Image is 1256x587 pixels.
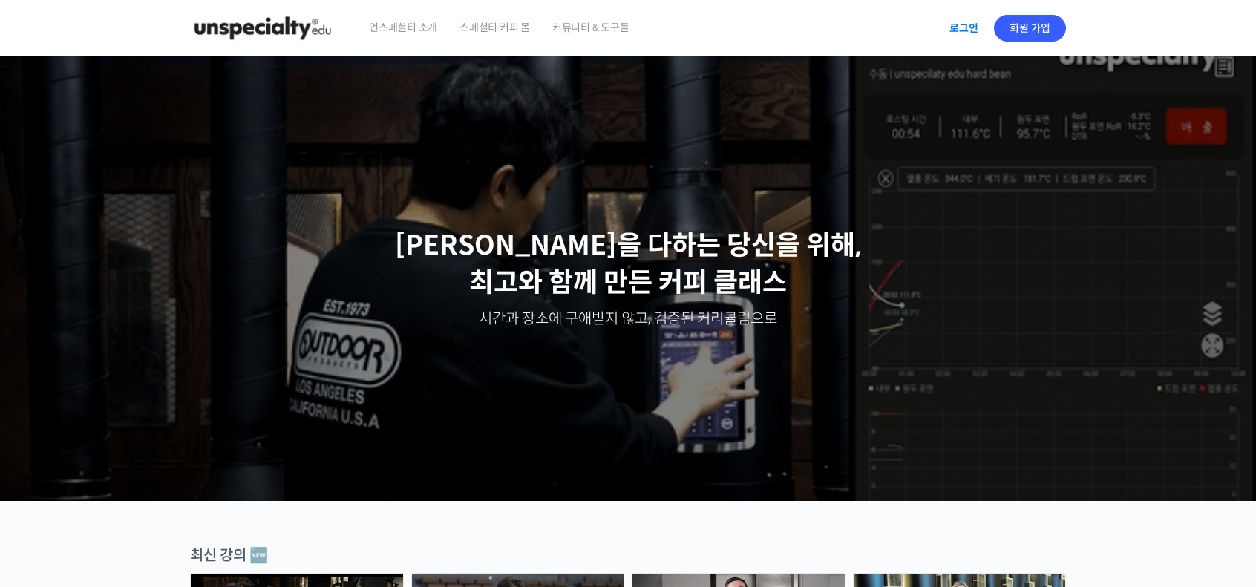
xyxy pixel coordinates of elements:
[229,486,247,498] span: 설정
[15,309,1241,329] p: 시간과 장소에 구애받지 않고, 검증된 커리큘럼으로
[941,11,987,45] a: 로그인
[4,464,98,501] a: 홈
[47,486,56,498] span: 홈
[98,464,192,501] a: 대화
[136,487,154,499] span: 대화
[15,227,1241,302] p: [PERSON_NAME]을 다하는 당신을 위해, 최고와 함께 만든 커피 클래스
[192,464,285,501] a: 설정
[994,15,1066,42] a: 회원 가입
[190,545,1066,565] div: 최신 강의 🆕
